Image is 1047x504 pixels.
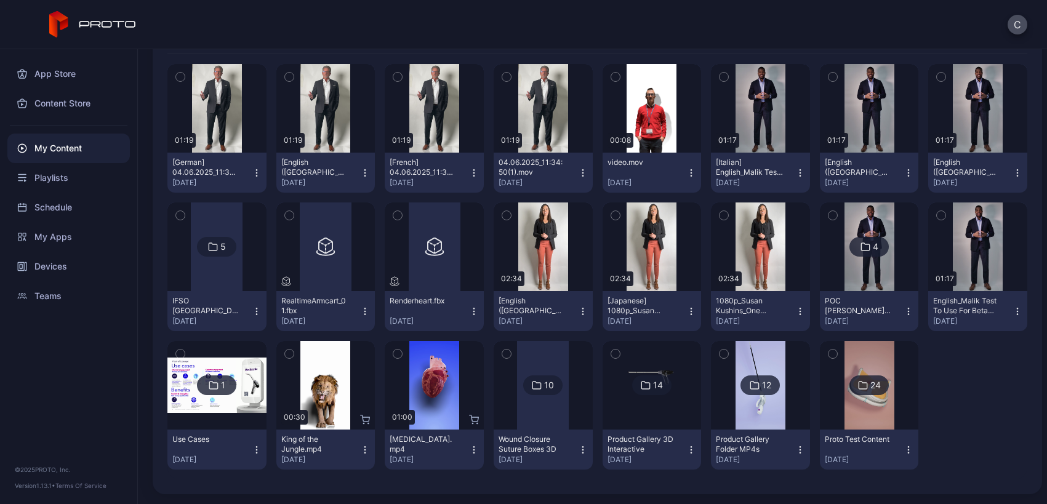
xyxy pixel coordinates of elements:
button: [French] 04.06.2025_11:34:50(1).mov[DATE] [385,153,484,193]
div: [DATE] [608,178,687,188]
div: [DATE] [499,178,578,188]
div: [DATE] [499,455,578,465]
div: Proto Test Content [825,434,893,444]
button: King of the Jungle.mp4[DATE] [276,430,375,470]
div: [DATE] [390,316,469,326]
div: King of the Jungle.mp4 [281,434,349,454]
button: C [1008,15,1027,34]
div: © 2025 PROTO, Inc. [15,465,122,474]
div: [DATE] [499,316,578,326]
button: [Italian] English_Malik Test To Use For Beta Translate.mp4[DATE] [711,153,810,193]
div: [DATE] [716,316,795,326]
div: [DATE] [390,455,469,465]
div: Wound Closure Suture Boxes 3D [499,434,566,454]
div: Product Gallery 3D Interactive [608,434,675,454]
button: Wound Closure Suture Boxes 3D[DATE] [494,430,593,470]
span: Version 1.13.1 • [15,482,55,489]
button: English_Malik Test To Use For Beta Translate.mp4[DATE] [928,291,1027,331]
div: 14 [653,380,663,391]
div: [DATE] [716,455,795,465]
div: [English (New Zealand)] English_Malik Test To Use For Beta Translate.mp4 [825,158,893,177]
button: [English ([GEOGRAPHIC_DATA])] English_Malik Test To Use For Beta Translate.mp4[DATE] [928,153,1027,193]
a: Terms Of Service [55,482,106,489]
div: [Italian] English_Malik Test To Use For Beta Translate.mp4 [716,158,784,177]
div: [DATE] [933,316,1013,326]
div: 1080p_Susan Kushins_One Surgical PROTO message.mp4 [716,296,784,316]
button: video.mov[DATE] [603,153,702,193]
div: [DATE] [172,178,252,188]
div: Renderheart.fbx [390,296,457,306]
div: [DATE] [608,316,687,326]
button: RealtimeArmcart_01.fbx[DATE] [276,291,375,331]
div: [English (Australia)] 1080p_Susan Kushins_One Surgical PROTO message.mp4 [499,296,566,316]
div: video.mov [608,158,675,167]
button: Proto Test Content[DATE] [820,430,919,470]
button: Product Gallery 3D Interactive[DATE] [603,430,702,470]
button: Use Cases[DATE] [167,430,267,470]
div: 24 [870,380,881,391]
a: Devices [7,252,130,281]
div: [DATE] [825,178,904,188]
div: English_Malik Test To Use For Beta Translate.mp4 [933,296,1001,316]
button: Renderheart.fbx[DATE] [385,291,484,331]
div: 1 [221,380,225,391]
div: [DATE] [716,178,795,188]
a: Content Store [7,89,130,118]
div: [English (Australia)] 04.06.2025_11:34:50(1).mov [281,158,349,177]
button: [English ([GEOGRAPHIC_DATA])] 1080p_Susan Kushins_One Surgical PROTO message.mp4[DATE] [494,291,593,331]
button: Product Gallery Folder MP4s[DATE] [711,430,810,470]
div: 12 [762,380,771,391]
div: [DATE] [608,455,687,465]
div: [DATE] [933,178,1013,188]
button: IFSO [GEOGRAPHIC_DATA] [DATE] Interactive Products[DATE] [167,291,267,331]
button: [Japanese] 1080p_Susan Kushins_One Surgical PROTO message.mp4[DATE] [603,291,702,331]
div: [German] 04.06.2025_11:34:50(1).mov [172,158,240,177]
button: 04.06.2025_11:34:50(1).mov[DATE] [494,153,593,193]
button: 1080p_Susan Kushins_One Surgical PROTO message.mp4[DATE] [711,291,810,331]
div: RealtimeArmcart_01.fbx [281,296,349,316]
button: [MEDICAL_DATA].mp4[DATE] [385,430,484,470]
div: Product Gallery Folder MP4s [716,434,784,454]
div: [Japanese] 1080p_Susan Kushins_One Surgical PROTO message.mp4 [608,296,675,316]
div: [DATE] [281,455,361,465]
div: 5 [220,241,226,252]
div: [DATE] [281,178,361,188]
a: Teams [7,281,130,311]
div: IFSO Melbourne September 2024 Interactive Products [172,296,240,316]
div: [DATE] [172,316,252,326]
div: [DATE] [172,455,252,465]
div: [English (Australia)] English_Malik Test To Use For Beta Translate.mp4 [933,158,1001,177]
a: My Content [7,134,130,163]
a: Schedule [7,193,130,222]
button: [German] 04.06.2025_11:34:50(1).mov[DATE] [167,153,267,193]
div: 4 [873,241,878,252]
div: [DATE] [825,455,904,465]
a: App Store [7,59,130,89]
div: POC Malik Welcome 4 Languages [825,296,893,316]
button: [English ([GEOGRAPHIC_DATA])] 04.06.2025_11:34:50(1).mov[DATE] [276,153,375,193]
div: 04.06.2025_11:34:50(1).mov [499,158,566,177]
div: [French] 04.06.2025_11:34:50(1).mov [390,158,457,177]
div: Use Cases [172,434,240,444]
div: [DATE] [390,178,469,188]
div: 10 [544,380,554,391]
button: POC [PERSON_NAME] Welcome 4 Languages[DATE] [820,291,919,331]
div: [DATE] [281,316,361,326]
button: [English ([GEOGRAPHIC_DATA])] English_Malik Test To Use For Beta Translate.mp4[DATE] [820,153,919,193]
a: Playlists [7,163,130,193]
div: [DATE] [825,316,904,326]
div: Human Heart.mp4 [390,434,457,454]
a: My Apps [7,222,130,252]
